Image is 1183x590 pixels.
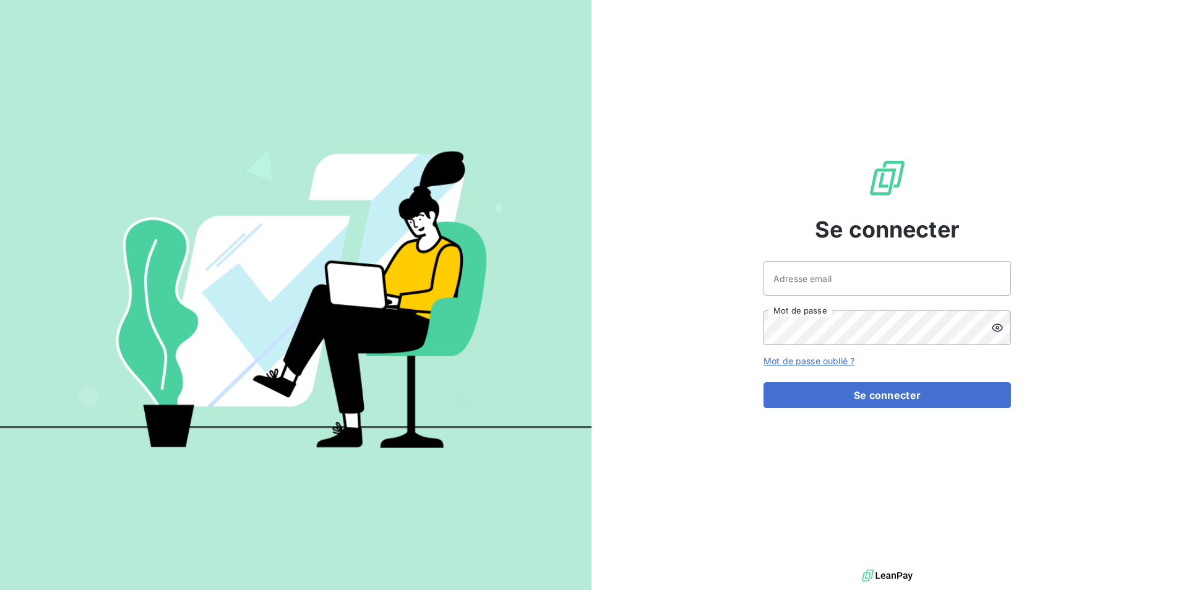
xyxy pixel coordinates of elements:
[815,213,960,246] span: Se connecter
[764,382,1011,408] button: Se connecter
[764,261,1011,296] input: placeholder
[764,356,854,366] a: Mot de passe oublié ?
[867,158,907,198] img: Logo LeanPay
[862,566,913,585] img: logo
